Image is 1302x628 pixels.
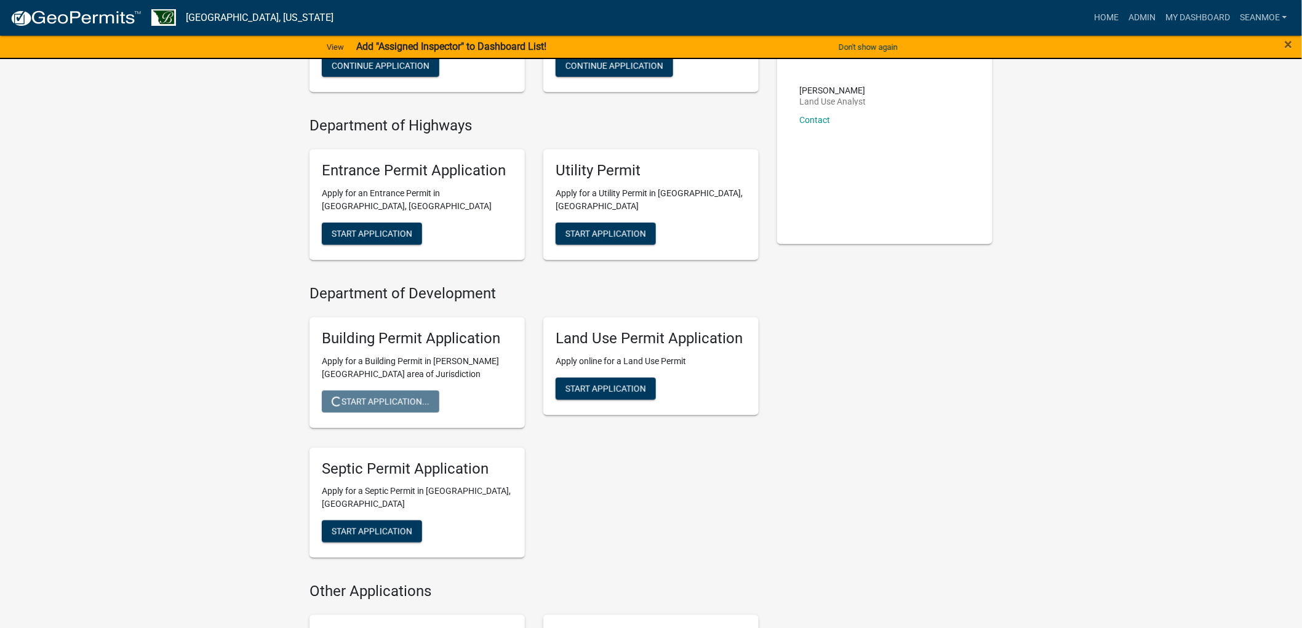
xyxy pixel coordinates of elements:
button: Start Application... [322,391,439,413]
strong: Add "Assigned Inspector" to Dashboard List! [356,41,546,52]
a: Contact [799,115,830,125]
p: [PERSON_NAME] [799,86,866,95]
a: Admin [1124,6,1160,30]
a: View [322,37,349,57]
span: Start Application... [332,396,429,406]
p: Land Use Analyst [799,97,866,106]
span: Start Application [565,383,646,393]
a: [GEOGRAPHIC_DATA], [US_STATE] [186,7,333,28]
span: × [1285,36,1293,53]
img: Benton County, Minnesota [151,9,176,26]
span: Start Application [332,527,412,536]
p: Apply for a Septic Permit in [GEOGRAPHIC_DATA], [GEOGRAPHIC_DATA] [322,485,513,511]
button: Start Application [322,520,422,543]
button: Continue Application [556,55,673,77]
span: Start Application [565,229,646,239]
h4: Department of Development [310,285,759,303]
button: Don't show again [834,37,903,57]
p: Apply for a Utility Permit in [GEOGRAPHIC_DATA], [GEOGRAPHIC_DATA] [556,187,746,213]
button: Continue Application [322,55,439,77]
p: Apply online for a Land Use Permit [556,355,746,368]
h5: Utility Permit [556,162,746,180]
h4: Department of Highways [310,117,759,135]
h4: Other Applications [310,582,759,600]
a: My Dashboard [1160,6,1235,30]
button: Start Application [556,223,656,245]
a: Home [1089,6,1124,30]
h5: Land Use Permit Application [556,330,746,348]
button: Close [1285,37,1293,52]
button: Start Application [322,223,422,245]
a: SeanMoe [1235,6,1292,30]
h5: Building Permit Application [322,330,513,348]
p: Apply for an Entrance Permit in [GEOGRAPHIC_DATA], [GEOGRAPHIC_DATA] [322,187,513,213]
button: Start Application [556,378,656,400]
p: Apply for a Building Permit in [PERSON_NAME][GEOGRAPHIC_DATA] area of Jurisdiction [322,355,513,381]
h5: Septic Permit Application [322,460,513,478]
h5: Entrance Permit Application [322,162,513,180]
span: Start Application [332,229,412,239]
